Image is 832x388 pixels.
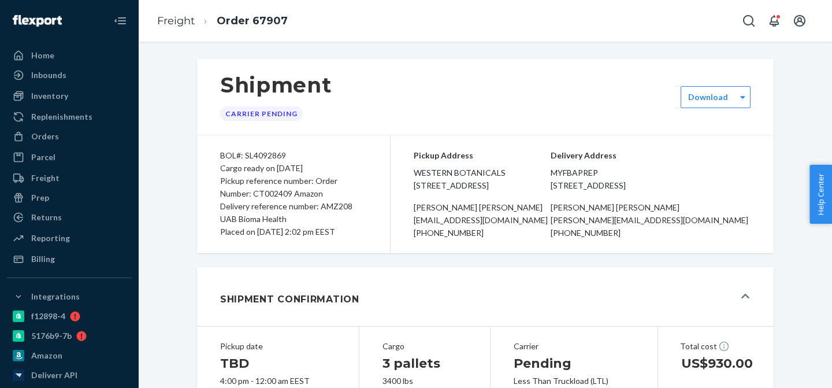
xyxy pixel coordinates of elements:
a: Freight [7,169,132,187]
p: Pickup Address [414,149,551,162]
a: Inbounds [7,66,132,84]
div: Freight [31,172,60,184]
div: [PERSON_NAME][EMAIL_ADDRESS][DOMAIN_NAME] [551,214,751,227]
div: Inventory [31,90,68,102]
a: Orders [7,127,132,146]
div: Carrier [514,341,634,352]
span: MYFBAPREP [STREET_ADDRESS] [551,167,751,192]
a: Reporting [7,229,132,247]
div: Replenishments [31,111,92,123]
div: f12898-4 [31,311,65,322]
button: Close Navigation [109,9,132,32]
span: Western Botanicals [STREET_ADDRESS] [414,167,551,192]
div: Reporting [31,232,70,244]
div: Delivery reference number: AMZ208 UAB Bioma Health [220,200,367,226]
div: Amazon [31,350,62,361]
button: Open Search Box [737,9,760,32]
h1: Shipment Confirmation [220,293,359,306]
div: Integrations [31,291,80,302]
a: Billing [7,250,132,268]
span: 3 pallets [382,356,440,371]
div: Pickup reference number: Order Number: CT002409 Amazon [220,175,367,200]
h1: Pending [514,354,634,373]
a: Parcel [7,148,132,167]
div: [PHONE_NUMBER] [551,227,751,239]
h1: TBD [220,354,336,373]
a: Home [7,46,132,65]
div: 5176b9-7b [31,330,72,342]
div: Less Than Truckload (LTL) [514,375,634,387]
a: Order 67907 [217,14,288,27]
a: Replenishments [7,108,132,126]
div: [PERSON_NAME] [PERSON_NAME] [551,201,751,214]
div: Pickup date [220,341,336,352]
div: Deliverr API [31,369,77,381]
a: Freight [157,14,195,27]
h1: Shipment [220,73,332,97]
a: 5176b9-7b [7,327,132,345]
div: Returns [31,212,62,223]
div: Carrier Pending [220,106,303,121]
button: Open account menu [788,9,811,32]
div: Home [31,50,54,61]
div: Parcel [31,151,55,163]
div: Prep [31,192,49,204]
div: Cargo [382,341,466,352]
a: Prep [7,189,132,207]
div: Download [688,91,728,103]
ol: breadcrumbs [148,4,297,38]
div: [EMAIL_ADDRESS][DOMAIN_NAME] [414,214,551,227]
a: Amazon [7,346,132,365]
button: Shipment Confirmation [197,267,774,326]
a: Inventory [7,87,132,105]
div: Placed on [DATE] 2:02 pm EEST [220,226,367,238]
div: [PERSON_NAME] [PERSON_NAME] [414,201,551,214]
button: Open notifications [763,9,786,32]
h1: US$930.00 [681,354,751,373]
div: Cargo ready on [DATE] [220,162,367,175]
a: Returns [7,208,132,227]
div: Billing [31,253,55,265]
div: Orders [31,131,59,142]
a: Deliverr API [7,366,132,385]
a: f12898-4 [7,307,132,326]
img: Flexport logo [13,15,62,27]
div: BOL#: SL4092869 [220,149,367,162]
div: 4:00 pm - 12:00 am EEST [220,375,336,387]
div: [PHONE_NUMBER] [414,227,551,239]
div: 3400 lbs [382,375,466,387]
div: Inbounds [31,69,66,81]
button: Help Center [809,165,832,224]
div: Total cost [680,341,752,352]
p: Delivery Address [551,149,751,162]
button: Integrations [7,287,132,306]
